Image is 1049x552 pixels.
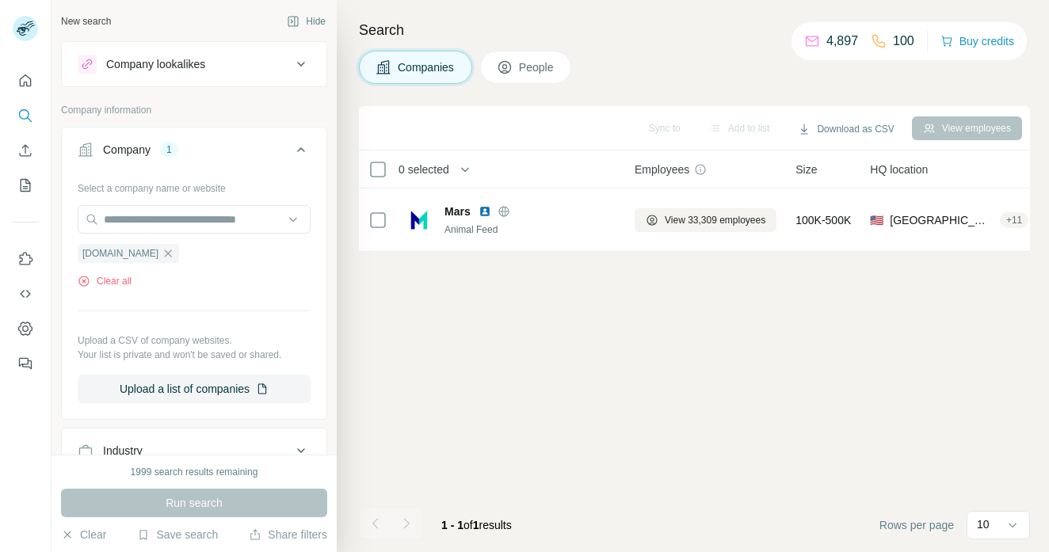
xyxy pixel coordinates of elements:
span: 100K-500K [795,212,851,228]
span: View 33,309 employees [665,213,765,227]
div: 1999 search results remaining [131,465,258,479]
button: Upload a list of companies [78,375,311,403]
span: Size [795,162,817,177]
button: Enrich CSV [13,136,38,165]
p: 10 [977,516,990,532]
span: Employees [635,162,689,177]
span: of [463,519,473,531]
button: Industry [62,432,326,470]
button: Feedback [13,349,38,378]
span: People [519,59,555,75]
p: 4,897 [826,32,858,51]
button: Download as CSV [787,117,905,141]
div: Industry [103,443,143,459]
div: Company lookalikes [106,56,205,72]
button: Company lookalikes [62,45,326,83]
span: HQ location [870,162,928,177]
button: Share filters [249,527,327,542]
button: Dashboard [13,314,38,343]
p: Company information [61,103,327,117]
button: View 33,309 employees [635,208,776,232]
button: Hide [276,10,337,33]
div: Company [103,142,151,158]
button: Clear all [78,274,132,288]
button: My lists [13,171,38,200]
img: Logo of Mars [406,207,432,233]
span: Mars [444,204,471,219]
button: Company1 [62,131,326,175]
button: Clear [61,527,106,542]
span: 0 selected [399,162,449,177]
button: Quick start [13,67,38,95]
span: 1 - 1 [441,519,463,531]
div: New search [61,14,111,29]
button: Buy credits [940,30,1014,52]
p: Upload a CSV of company websites. [78,333,311,348]
button: Use Surfe on LinkedIn [13,245,38,273]
p: Your list is private and won't be saved or shared. [78,348,311,362]
div: Animal Feed [444,223,616,237]
div: + 11 [1000,213,1028,227]
div: Select a company name or website [78,175,311,196]
p: 100 [893,32,914,51]
button: Search [13,101,38,130]
span: Companies [398,59,456,75]
h4: Search [359,19,1030,41]
span: results [441,519,512,531]
span: [DOMAIN_NAME] [82,246,158,261]
img: LinkedIn logo [479,205,491,218]
button: Save search [137,527,218,542]
span: 1 [473,519,479,531]
span: 🇺🇸 [870,212,883,228]
div: 1 [160,143,178,157]
span: Rows per page [879,517,954,533]
button: Use Surfe API [13,280,38,308]
span: [GEOGRAPHIC_DATA], [US_STATE] [890,212,994,228]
